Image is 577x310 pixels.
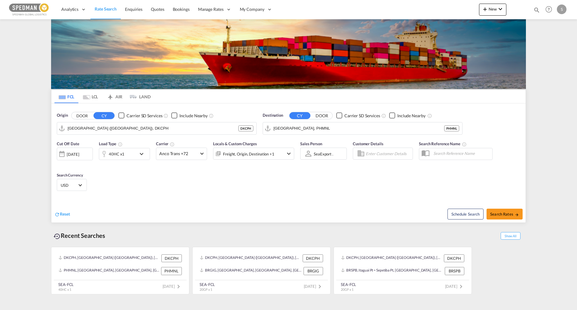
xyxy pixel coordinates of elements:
[179,113,208,119] div: Include Nearby
[54,90,78,103] md-tab-item: FCL
[303,254,323,262] div: DKCPH
[59,254,160,262] div: DKCPH, Copenhagen (Kobenhavn), Denmark, Northern Europe, Europe
[61,6,78,12] span: Analytics
[289,112,310,119] button: CY
[389,112,426,119] md-checkbox: Checkbox No Ink
[60,181,84,189] md-select: Select Currency: $ USDUnited States Dollar
[304,284,323,289] span: [DATE]
[138,150,148,158] md-icon: icon-chevron-down
[170,142,175,147] md-icon: The selected Trucker/Carrierwill be displayed in the rate results If the rates are from another f...
[238,125,253,131] div: DKCPH
[200,287,212,291] span: 20GP x 1
[109,150,124,158] div: 40HC x1
[51,103,526,223] div: Origin DOOR CY Checkbox No InkUnchecked: Search for CY (Container Yard) services for all selected...
[544,4,557,15] div: Help
[159,151,198,157] span: Anco Trans +72
[175,283,182,290] md-icon: icon-chevron-right
[557,5,566,14] div: S
[99,148,150,160] div: 40HC x1icon-chevron-down
[51,247,189,294] recent-search-card: DKCPH, [GEOGRAPHIC_DATA] ([GEOGRAPHIC_DATA]), [GEOGRAPHIC_DATA], [GEOGRAPHIC_DATA], [GEOGRAPHIC_D...
[497,5,504,13] md-icon: icon-chevron-down
[127,113,162,119] div: Carrier SD Services
[444,254,464,262] div: DKCPH
[60,211,70,216] span: Reset
[54,212,60,217] md-icon: icon-refresh
[118,142,123,147] md-icon: icon-information-outline
[366,149,411,158] input: Enter Customer Details
[273,124,444,133] input: Search by Port
[313,149,335,158] md-select: Sales Person: SeaExport .
[118,112,162,119] md-checkbox: Checkbox No Ink
[213,148,294,160] div: Freight Origin Destination Factory Stuffingicon-chevron-down
[314,152,333,156] div: SeaExport .
[501,232,521,240] span: Show All
[490,212,519,216] span: Search Rates
[57,141,79,146] span: Cut Off Date
[481,7,504,11] span: New
[263,112,283,118] span: Destination
[462,142,467,147] md-icon: Your search will be saved by the below given name
[316,283,323,290] md-icon: icon-chevron-right
[57,160,61,168] md-datepicker: Select
[533,7,540,16] div: icon-magnify
[341,254,442,262] div: DKCPH, Copenhagen (Kobenhavn), Denmark, Northern Europe, Europe
[200,282,215,287] div: SEA-FCL
[57,122,256,134] md-input-container: Copenhagen (Kobenhavn), DKCPH
[102,90,127,103] md-tab-item: AIR
[344,113,380,119] div: Carrier SD Services
[334,247,472,294] recent-search-card: DKCPH, [GEOGRAPHIC_DATA] ([GEOGRAPHIC_DATA]), [GEOGRAPHIC_DATA], [GEOGRAPHIC_DATA], [GEOGRAPHIC_D...
[57,173,83,177] span: Search Currency
[163,284,182,289] span: [DATE]
[240,6,264,12] span: My Company
[161,267,182,275] div: PHMNL
[68,124,238,133] input: Search by Port
[544,4,554,14] span: Help
[9,3,50,16] img: c12ca350ff1b11efb6b291369744d907.png
[54,211,70,218] div: icon-refreshReset
[67,152,79,157] div: [DATE]
[53,233,61,240] md-icon: icon-backup-restore
[457,283,465,290] md-icon: icon-chevron-right
[95,6,117,11] span: Rate Search
[198,6,224,12] span: Manage Rates
[479,4,506,16] button: icon-plus 400-fgNewicon-chevron-down
[515,213,519,217] md-icon: icon-arrow-right
[151,7,164,12] span: Quotes
[99,141,123,146] span: Load Type
[481,5,489,13] md-icon: icon-plus 400-fg
[285,150,292,157] md-icon: icon-chevron-down
[57,148,93,160] div: [DATE]
[200,254,301,262] div: DKCPH, Copenhagen (Kobenhavn), Denmark, Northern Europe, Europe
[209,113,214,118] md-icon: Unchecked: Ignores neighbouring ports when fetching rates.Checked : Includes neighbouring ports w...
[444,125,459,131] div: PHMNL
[341,287,353,291] span: 20GP x 1
[341,282,356,287] div: SEA-FCL
[341,267,443,275] div: BRSPB, Itaguai Pt = Sepetiba Pt, Brazil, South America, Americas
[200,267,302,275] div: BRGIG, Rio de Janeiro, Brazil, South America, Americas
[300,141,322,146] span: Sales Person
[445,284,465,289] span: [DATE]
[223,150,274,158] div: Freight Origin Destination Factory Stuffing
[304,267,323,275] div: BRGIG
[336,112,380,119] md-checkbox: Checkbox No Ink
[533,7,540,13] md-icon: icon-magnify
[72,112,93,119] button: DOOR
[125,7,142,12] span: Enquiries
[57,112,68,118] span: Origin
[213,141,257,146] span: Locals & Custom Charges
[427,113,432,118] md-icon: Unchecked: Ignores neighbouring ports when fetching rates.Checked : Includes neighbouring ports w...
[397,113,426,119] div: Include Nearby
[173,7,190,12] span: Bookings
[78,90,102,103] md-tab-item: LCL
[156,141,175,146] span: Carrier
[381,113,386,118] md-icon: Unchecked: Search for CY (Container Yard) services for all selected carriers.Checked : Search for...
[51,19,526,89] img: LCL+%26+FCL+BACKGROUND.png
[171,112,208,119] md-checkbox: Checkbox No Ink
[353,141,383,146] span: Customer Details
[61,183,78,188] span: USD
[445,267,464,275] div: BRSPB
[58,287,71,291] span: 40HC x 1
[311,112,332,119] button: DOOR
[107,93,114,98] md-icon: icon-airplane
